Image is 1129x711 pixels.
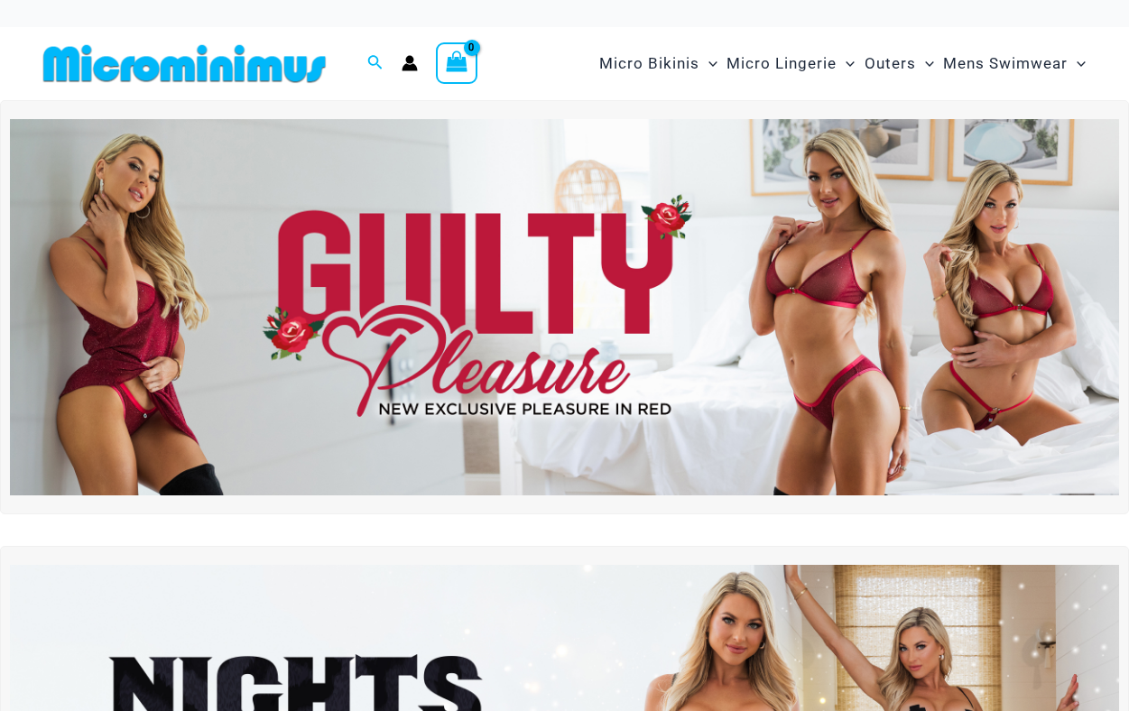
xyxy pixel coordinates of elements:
[722,36,859,91] a: Micro LingerieMenu ToggleMenu Toggle
[367,52,384,75] a: Search icon link
[865,41,916,87] span: Outers
[599,41,699,87] span: Micro Bikinis
[726,41,837,87] span: Micro Lingerie
[402,55,418,71] a: Account icon link
[36,43,333,84] img: MM SHOP LOGO FLAT
[916,41,934,87] span: Menu Toggle
[592,33,1093,94] nav: Site Navigation
[837,41,855,87] span: Menu Toggle
[1068,41,1086,87] span: Menu Toggle
[860,36,939,91] a: OutersMenu ToggleMenu Toggle
[436,42,477,84] a: View Shopping Cart, empty
[699,41,717,87] span: Menu Toggle
[939,36,1090,91] a: Mens SwimwearMenu ToggleMenu Toggle
[10,119,1119,496] img: Guilty Pleasures Red Lingerie
[943,41,1068,87] span: Mens Swimwear
[595,36,722,91] a: Micro BikinisMenu ToggleMenu Toggle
